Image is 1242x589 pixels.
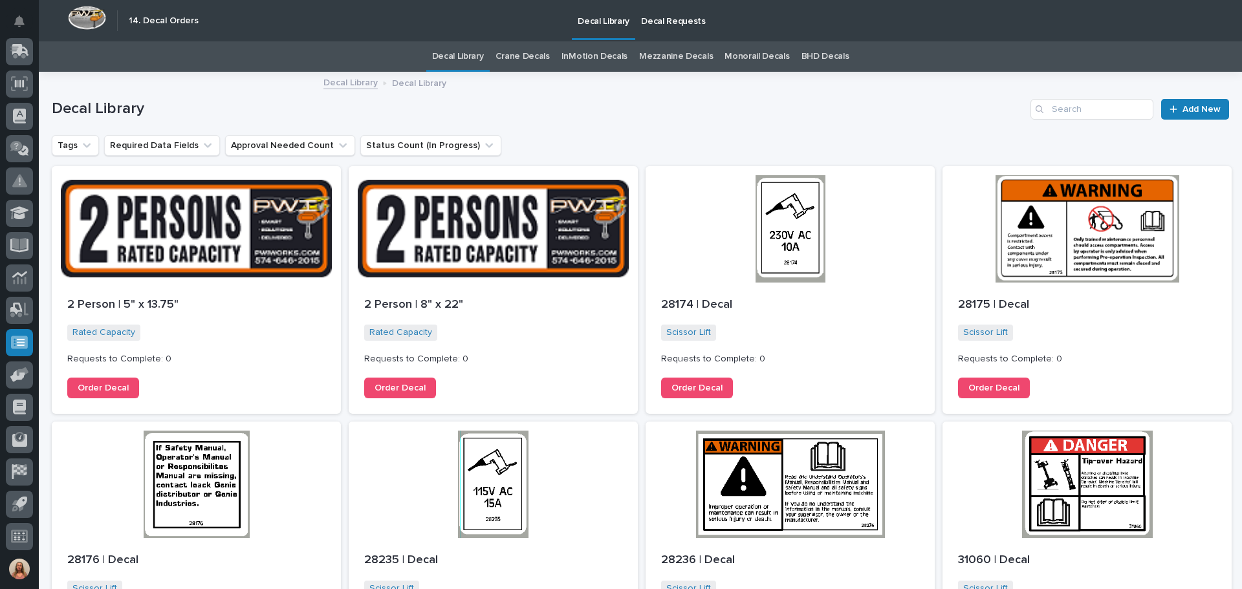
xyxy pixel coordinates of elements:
p: 28235 | Decal [364,553,622,568]
a: Order Decal [364,378,436,398]
a: BHD Decals [801,41,849,72]
a: Mezzanine Decals [639,41,713,72]
a: Decal Library [323,74,378,89]
p: 2 Person | 5" x 13.75" [67,298,325,312]
span: Order Decal [671,383,723,392]
span: Order Decal [78,383,129,392]
p: 28236 | Decal [661,553,919,568]
a: Rated Capacity [369,327,432,338]
a: Monorail Decals [724,41,789,72]
p: Requests to Complete: 0 [67,354,325,365]
a: 28175 | DecalScissor Lift Requests to Complete: 0Order Decal [942,166,1232,414]
a: Order Decal [661,378,733,398]
p: 31060 | Decal [958,553,1216,568]
a: Scissor Lift [666,327,711,338]
a: Order Decal [67,378,139,398]
a: Order Decal [958,378,1030,398]
a: Rated Capacity [72,327,135,338]
a: 28174 | DecalScissor Lift Requests to Complete: 0Order Decal [646,166,935,414]
button: users-avatar [6,555,33,583]
span: Order Decal [375,383,426,392]
a: Add New [1161,99,1229,120]
a: 2 Person | 8" x 22"Rated Capacity Requests to Complete: 0Order Decal [349,166,638,414]
div: Notifications [16,16,33,36]
a: 2 Person | 5" x 13.75"Rated Capacity Requests to Complete: 0Order Decal [52,166,341,414]
a: InMotion Decals [561,41,627,72]
p: 28174 | Decal [661,298,919,312]
p: 2 Person | 8" x 22" [364,298,622,312]
a: Scissor Lift [963,327,1008,338]
p: 28176 | Decal [67,553,325,568]
p: Requests to Complete: 0 [958,354,1216,365]
button: Notifications [6,8,33,35]
button: Status Count (In Progress) [360,135,501,156]
h2: 14. Decal Orders [129,16,199,27]
p: 28175 | Decal [958,298,1216,312]
button: Approval Needed Count [225,135,355,156]
a: Crane Decals [496,41,550,72]
button: Required Data Fields [104,135,220,156]
p: Requests to Complete: 0 [364,354,622,365]
p: Decal Library [392,75,446,89]
a: Decal Library [432,41,484,72]
button: Tags [52,135,99,156]
p: Requests to Complete: 0 [661,354,919,365]
span: Add New [1182,105,1221,114]
h1: Decal Library [52,100,1025,118]
input: Search [1030,99,1153,120]
img: Workspace Logo [68,6,106,30]
span: Order Decal [968,383,1019,392]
